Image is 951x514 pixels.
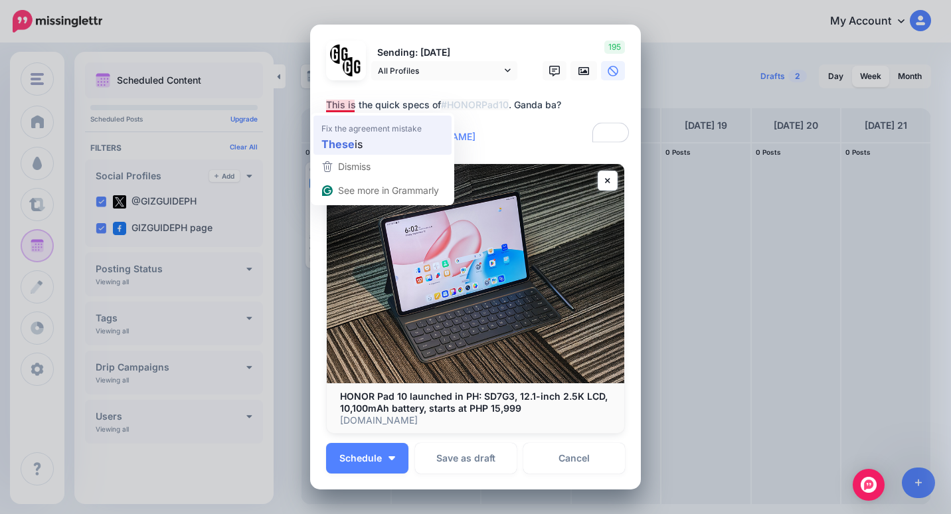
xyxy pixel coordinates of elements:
span: Schedule [339,454,382,463]
p: [DOMAIN_NAME] [340,414,611,426]
img: 353459792_649996473822713_4483302954317148903_n-bsa138318.png [330,44,349,64]
a: Cancel [523,443,625,473]
p: Sending: [DATE] [371,45,517,60]
img: arrow-down-white.png [389,456,395,460]
b: HONOR Pad 10 launched in PH: SD7G3, 12.1-inch 2.5K LCD, 10,100mAh battery, starts at PHP 15,999 [340,390,608,414]
img: HONOR Pad 10 launched in PH: SD7G3, 12.1-inch 2.5K LCD, 10,100mAh battery, starts at PHP 15,999 [327,164,624,383]
div: Open Intercom Messenger [853,469,885,501]
span: 195 [604,41,625,54]
a: All Profiles [371,61,517,80]
textarea: To enrich screen reader interactions, please activate Accessibility in Grammarly extension settings [326,97,632,145]
img: JT5sWCfR-79925.png [343,57,362,76]
button: Save as draft [415,443,517,473]
span: All Profiles [378,64,501,78]
div: This is the quick specs of . Ganda ba? Read here: [326,97,632,145]
button: Schedule [326,443,408,473]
